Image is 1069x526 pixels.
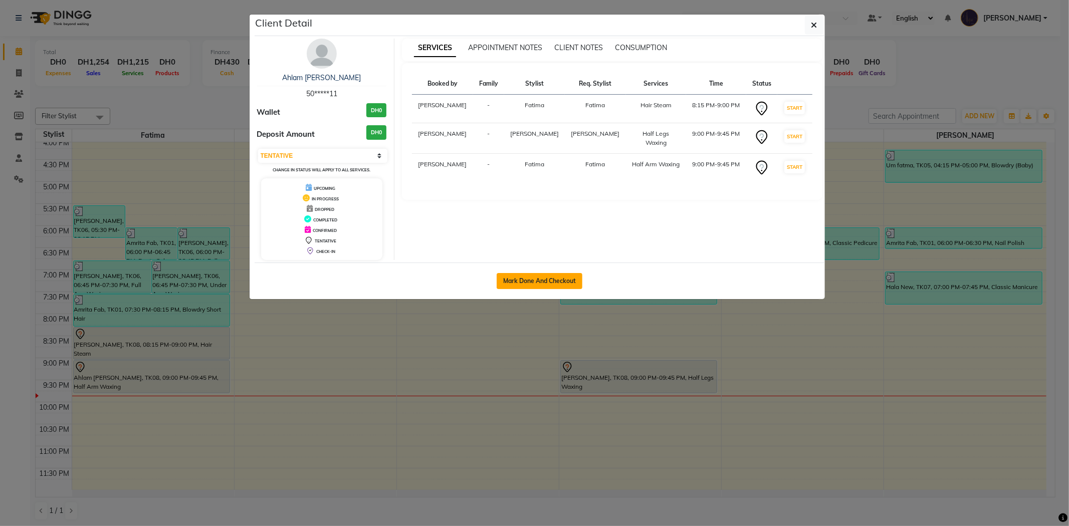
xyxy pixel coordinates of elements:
span: Fatima [586,160,605,168]
span: [PERSON_NAME] [510,130,559,137]
span: IN PROGRESS [312,196,339,201]
th: Services [626,73,687,95]
span: DROPPED [315,207,334,212]
td: [PERSON_NAME] [412,95,473,123]
button: Mark Done And Checkout [497,273,582,289]
span: SERVICES [414,39,456,57]
button: START [784,130,805,143]
img: avatar [307,39,337,69]
td: - [473,123,504,154]
span: UPCOMING [314,186,335,191]
h3: DH0 [366,103,386,118]
div: Hair Steam [632,101,681,110]
td: [PERSON_NAME] [412,123,473,154]
th: Booked by [412,73,473,95]
span: CHECK-IN [316,249,335,254]
small: Change in status will apply to all services. [273,167,370,172]
span: Fatima [525,160,544,168]
span: CONSUMPTION [615,43,667,52]
a: Ahlam [PERSON_NAME] [282,73,361,82]
span: [PERSON_NAME] [571,130,620,137]
th: Stylist [504,73,565,95]
td: - [473,95,504,123]
td: - [473,154,504,182]
div: Half Arm Waxing [632,160,681,169]
span: APPOINTMENT NOTES [468,43,542,52]
td: [PERSON_NAME] [412,154,473,182]
button: START [784,102,805,114]
span: TENTATIVE [315,238,336,243]
span: CONFIRMED [313,228,337,233]
h5: Client Detail [256,16,313,31]
h3: DH0 [366,125,386,140]
th: Req. Stylist [565,73,626,95]
span: Deposit Amount [257,129,315,140]
th: Time [686,73,746,95]
th: Family [473,73,504,95]
div: Half Legs Waxing [632,129,681,147]
button: START [784,161,805,173]
td: 9:00 PM-9:45 PM [686,123,746,154]
td: 9:00 PM-9:45 PM [686,154,746,182]
th: Status [746,73,777,95]
span: Fatima [525,101,544,109]
span: COMPLETED [313,217,337,222]
span: Fatima [586,101,605,109]
span: CLIENT NOTES [554,43,603,52]
span: Wallet [257,107,281,118]
td: 8:15 PM-9:00 PM [686,95,746,123]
